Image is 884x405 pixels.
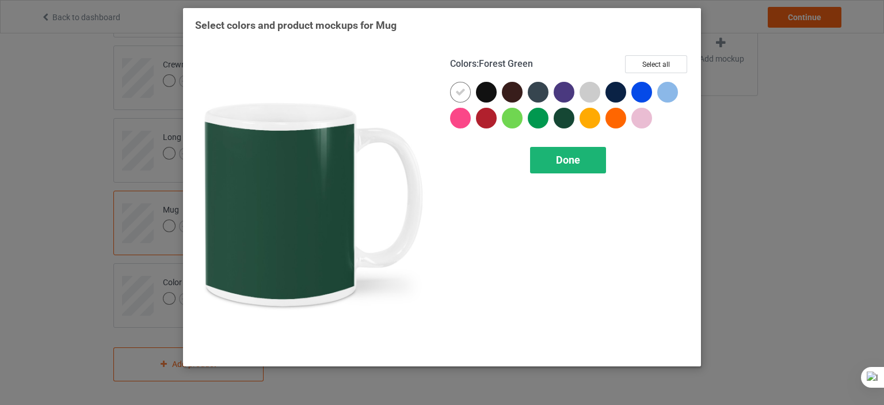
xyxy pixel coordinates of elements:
[195,19,397,31] span: Select colors and product mockups for Mug
[450,58,477,69] span: Colors
[625,55,687,73] button: Select all
[556,154,580,166] span: Done
[450,58,533,70] h4: :
[479,58,533,69] span: Forest Green
[195,55,434,354] img: regular.jpg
